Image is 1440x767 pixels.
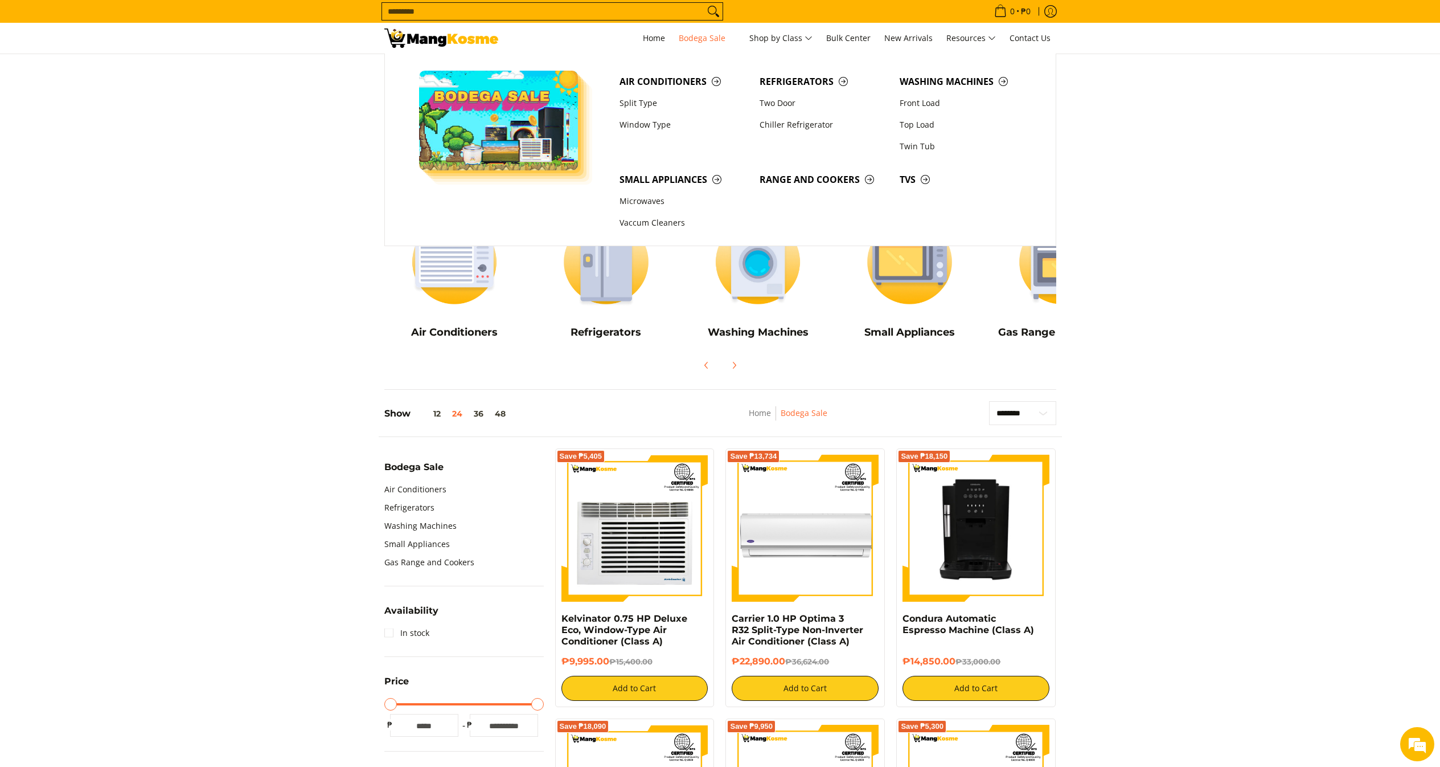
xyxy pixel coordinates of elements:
button: Search [704,3,723,20]
span: Save ₱5,405 [560,453,602,460]
h5: Refrigerators [536,326,676,339]
span: Save ₱18,090 [560,723,606,730]
a: Condura Automatic Espresso Machine (Class A) [902,613,1034,635]
del: ₱33,000.00 [955,657,1000,666]
button: Next [721,353,746,378]
a: Washing Machines [894,71,1034,92]
a: Refrigerators [384,499,434,517]
button: 48 [489,409,511,418]
button: Add to Cart [561,676,708,701]
a: In stock [384,624,429,642]
img: Bodega Sale l Mang Kosme: Cost-Efficient &amp; Quality Home Appliances [384,28,498,48]
a: Refrigerators [754,71,894,92]
span: Refrigerators [760,75,888,89]
h6: ₱9,995.00 [561,656,708,667]
a: Range and Cookers [754,169,894,190]
img: Small Appliances [839,209,980,315]
img: Kelvinator 0.75 HP Deluxe Eco, Window-Type Air Conditioner (Class A) [561,455,708,602]
span: Save ₱18,150 [901,453,947,460]
button: Previous [694,353,719,378]
a: Kelvinator 0.75 HP Deluxe Eco, Window-Type Air Conditioner (Class A) [561,613,687,647]
h5: Gas Range and Cookers [991,326,1132,339]
span: Availability [384,606,438,615]
a: Small Appliances [384,535,450,553]
span: Save ₱5,300 [901,723,943,730]
img: Washing Machines [688,209,828,315]
a: Small Appliances Small Appliances [839,209,980,347]
a: Shop by Class [744,23,818,54]
span: New Arrivals [884,32,933,43]
a: Window Type [614,114,754,136]
summary: Open [384,463,444,480]
a: Microwaves [614,191,754,213]
span: ₱ [464,719,475,731]
h5: Air Conditioners [384,326,525,339]
a: Bulk Center [820,23,876,54]
img: Air Conditioners [384,209,525,315]
a: Home [749,407,771,418]
a: Front Load [894,92,1034,114]
a: Small Appliances [614,169,754,190]
h5: Show [384,408,511,419]
nav: Main Menu [510,23,1056,54]
nav: Breadcrumbs [673,406,904,432]
a: New Arrivals [879,23,938,54]
span: • [991,5,1034,18]
a: Top Load [894,114,1034,136]
img: Carrier 1.0 HP Optima 3 R32 Split-Type Non-Inverter Air Conditioner (Class A) [732,455,879,602]
button: Add to Cart [902,676,1049,701]
a: Two Door [754,92,894,114]
h5: Washing Machines [688,326,828,339]
span: ₱0 [1019,7,1032,15]
img: Cookers [991,209,1132,315]
button: 24 [446,409,468,418]
summary: Open [384,677,409,695]
span: ₱ [384,719,396,731]
span: Save ₱9,950 [730,723,773,730]
span: Small Appliances [620,173,748,187]
a: Washing Machines [384,517,457,535]
span: Resources [946,31,996,46]
span: 0 [1008,7,1016,15]
a: Gas Range and Cookers [384,553,474,572]
img: Bodega Sale [419,71,579,170]
a: Twin Tub [894,136,1034,157]
span: Air Conditioners [620,75,748,89]
a: Washing Machines Washing Machines [688,209,828,347]
del: ₱36,624.00 [785,657,829,666]
h6: ₱22,890.00 [732,656,879,667]
button: 36 [468,409,489,418]
span: Save ₱13,734 [730,453,777,460]
summary: Open [384,606,438,624]
span: Range and Cookers [760,173,888,187]
h6: ₱14,850.00 [902,656,1049,667]
a: Refrigerators Refrigerators [536,209,676,347]
a: Air Conditioners Air Conditioners [384,209,525,347]
span: Shop by Class [749,31,813,46]
h5: Small Appliances [839,326,980,339]
button: Add to Cart [732,676,879,701]
span: Home [643,32,665,43]
a: Air Conditioners [384,480,446,499]
del: ₱15,400.00 [609,657,653,666]
a: Air Conditioners [614,71,754,92]
span: Washing Machines [900,75,1028,89]
a: Resources [941,23,1002,54]
a: TVs [894,169,1034,190]
a: Home [637,23,671,54]
span: Contact Us [1010,32,1051,43]
img: Condura Automatic Espresso Machine (Class A) [902,455,1049,602]
a: Chiller Refrigerator [754,114,894,136]
a: Cookers Gas Range and Cookers [991,209,1132,347]
span: Price [384,677,409,686]
span: TVs [900,173,1028,187]
a: Split Type [614,92,754,114]
a: Bodega Sale [673,23,741,54]
span: Bulk Center [826,32,871,43]
a: Bodega Sale [781,407,827,418]
a: Contact Us [1004,23,1056,54]
a: Carrier 1.0 HP Optima 3 R32 Split-Type Non-Inverter Air Conditioner (Class A) [732,613,863,647]
img: Refrigerators [536,209,676,315]
span: Bodega Sale [679,31,736,46]
button: 12 [411,409,446,418]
